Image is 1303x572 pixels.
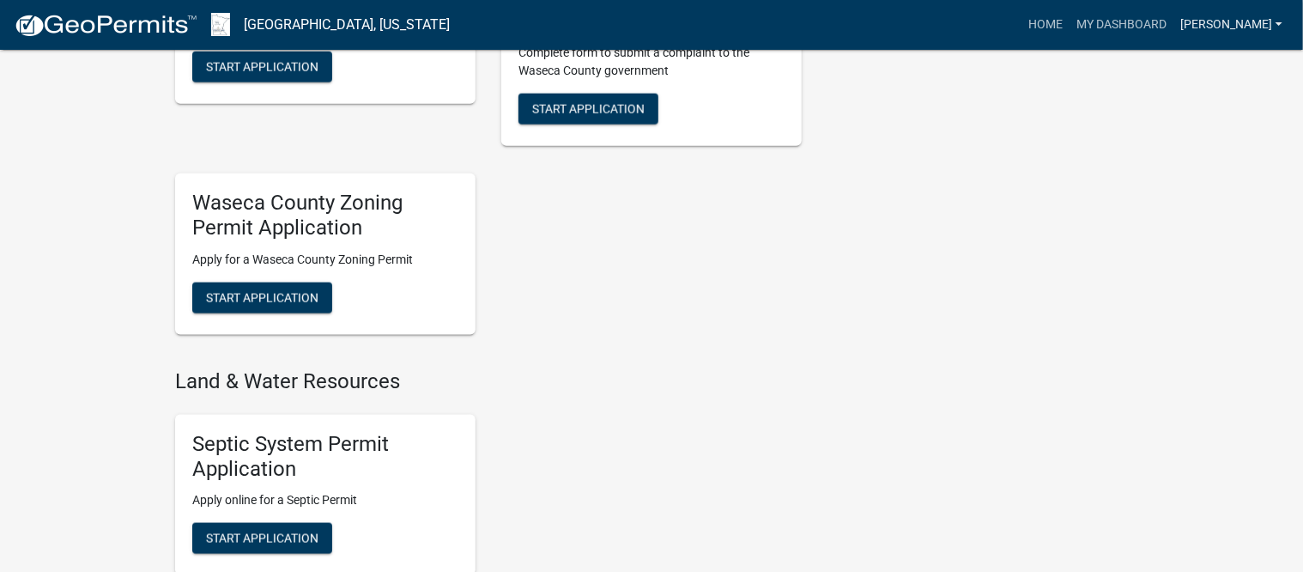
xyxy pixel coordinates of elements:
[192,491,458,509] p: Apply online for a Septic Permit
[206,532,318,545] span: Start Application
[192,283,332,313] button: Start Application
[1021,9,1070,41] a: Home
[1070,9,1173,41] a: My Dashboard
[175,369,802,394] h4: Land & Water Resources
[206,291,318,305] span: Start Application
[532,102,645,116] span: Start Application
[192,251,458,269] p: Apply for a Waseca County Zoning Permit
[192,432,458,482] h5: Septic System Permit Application
[518,94,658,125] button: Start Application
[1173,9,1289,41] a: [PERSON_NAME]
[192,191,458,240] h5: Waseca County Zoning Permit Application
[518,44,785,80] p: Complete form to submit a complaint to the Waseca County government
[211,13,230,36] img: Waseca County, Minnesota
[244,10,450,40] a: [GEOGRAPHIC_DATA], [US_STATE]
[192,52,332,82] button: Start Application
[192,523,332,554] button: Start Application
[206,59,318,73] span: Start Application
